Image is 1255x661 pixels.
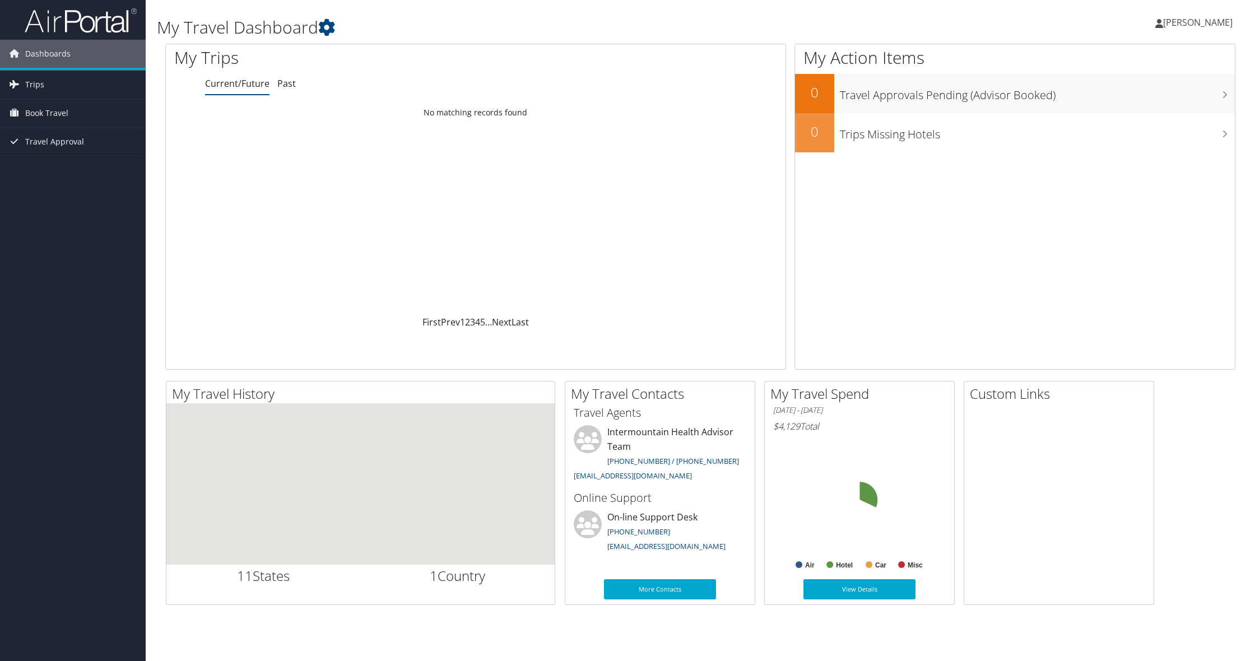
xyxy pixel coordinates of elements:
[970,384,1154,403] h2: Custom Links
[1163,16,1233,29] span: [PERSON_NAME]
[512,316,529,328] a: Last
[470,316,475,328] a: 3
[795,83,834,102] h2: 0
[836,561,853,569] text: Hotel
[568,425,752,485] li: Intermountain Health Advisor Team
[574,471,692,481] a: [EMAIL_ADDRESS][DOMAIN_NAME]
[485,316,492,328] span: …
[237,566,253,585] span: 11
[773,420,946,432] h6: Total
[25,99,68,127] span: Book Travel
[1155,6,1244,39] a: [PERSON_NAME]
[568,510,752,556] li: On-line Support Desk
[773,420,800,432] span: $4,129
[175,566,352,585] h2: States
[607,456,739,466] a: [PHONE_NUMBER] / [PHONE_NUMBER]
[460,316,465,328] a: 1
[574,405,746,421] h3: Travel Agents
[840,121,1235,142] h3: Trips Missing Hotels
[166,103,785,123] td: No matching records found
[157,16,881,39] h1: My Travel Dashboard
[795,74,1235,113] a: 0Travel Approvals Pending (Advisor Booked)
[803,579,915,599] a: View Details
[277,77,296,90] a: Past
[773,405,946,416] h6: [DATE] - [DATE]
[604,579,716,599] a: More Contacts
[430,566,438,585] span: 1
[172,384,555,403] h2: My Travel History
[795,122,834,141] h2: 0
[770,384,954,403] h2: My Travel Spend
[875,561,886,569] text: Car
[205,77,269,90] a: Current/Future
[840,82,1235,103] h3: Travel Approvals Pending (Advisor Booked)
[607,527,670,537] a: [PHONE_NUMBER]
[465,316,470,328] a: 2
[25,40,71,68] span: Dashboards
[795,113,1235,152] a: 0Trips Missing Hotels
[805,561,815,569] text: Air
[369,566,547,585] h2: Country
[174,46,519,69] h1: My Trips
[422,316,441,328] a: First
[607,541,726,551] a: [EMAIL_ADDRESS][DOMAIN_NAME]
[25,7,137,34] img: airportal-logo.png
[480,316,485,328] a: 5
[25,71,44,99] span: Trips
[908,561,923,569] text: Misc
[795,46,1235,69] h1: My Action Items
[492,316,512,328] a: Next
[571,384,755,403] h2: My Travel Contacts
[441,316,460,328] a: Prev
[574,490,746,506] h3: Online Support
[475,316,480,328] a: 4
[25,128,84,156] span: Travel Approval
